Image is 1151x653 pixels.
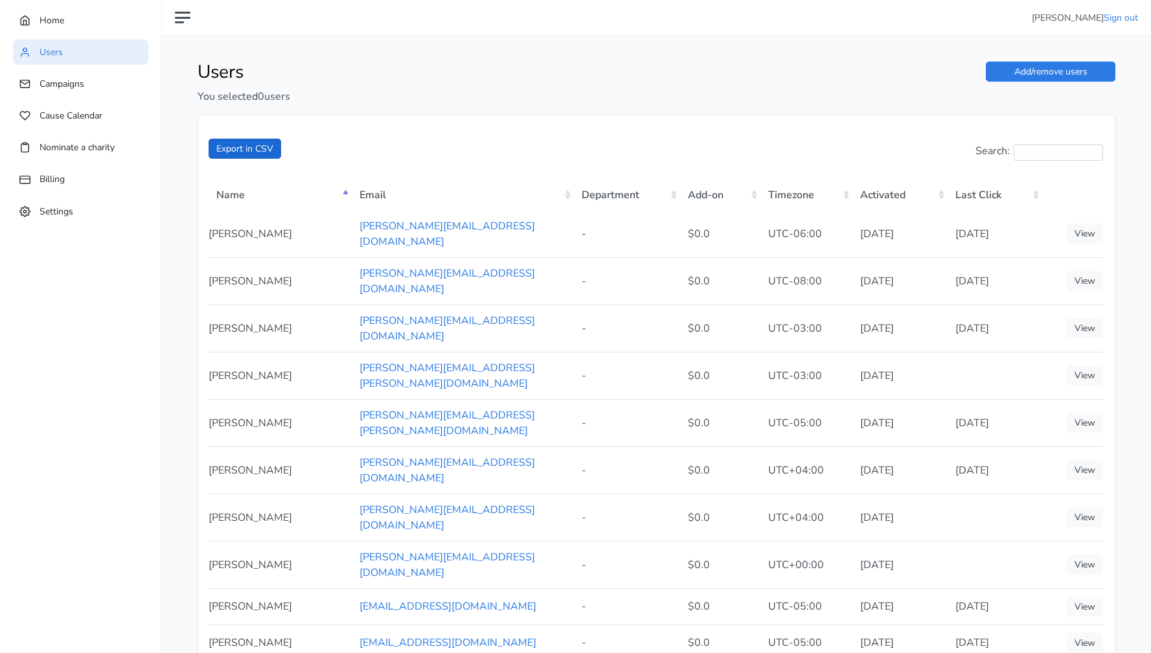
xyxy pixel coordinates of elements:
[574,178,681,211] th: Department: activate to sort column ascending
[975,143,1103,161] label: Search:
[574,399,681,446] td: -
[359,266,535,296] a: [PERSON_NAME][EMAIL_ADDRESS][DOMAIN_NAME]
[760,399,852,446] td: UTC-05:00
[40,78,84,90] span: Campaigns
[852,494,948,541] td: [DATE]
[209,588,352,624] td: [PERSON_NAME]
[574,588,681,624] td: -
[948,588,1043,624] td: [DATE]
[1032,11,1138,25] li: [PERSON_NAME]
[574,541,681,588] td: -
[948,257,1043,304] td: [DATE]
[948,211,1043,257] td: [DATE]
[760,352,852,399] td: UTC-03:00
[574,494,681,541] td: -
[680,304,760,352] td: $0.0
[852,541,948,588] td: [DATE]
[760,178,852,211] th: Timezone: activate to sort column ascending
[680,399,760,446] td: $0.0
[209,399,352,446] td: [PERSON_NAME]
[359,408,535,438] a: [PERSON_NAME][EMAIL_ADDRESS][PERSON_NAME][DOMAIN_NAME]
[209,541,352,588] td: [PERSON_NAME]
[574,352,681,399] td: -
[359,503,535,533] a: [PERSON_NAME][EMAIL_ADDRESS][DOMAIN_NAME]
[40,205,73,217] span: Settings
[574,211,681,257] td: -
[359,636,536,650] a: [EMAIL_ADDRESS][DOMAIN_NAME]
[13,135,148,160] a: Nominate a charity
[209,257,352,304] td: [PERSON_NAME]
[852,178,948,211] th: Activated: activate to sort column ascending
[198,89,647,104] p: You selected users
[760,494,852,541] td: UTC+04:00
[574,446,681,494] td: -
[852,588,948,624] td: [DATE]
[948,399,1043,446] td: [DATE]
[1067,507,1103,527] a: View
[216,143,273,155] span: Export in CSV
[13,8,148,33] a: Home
[359,550,535,580] a: [PERSON_NAME][EMAIL_ADDRESS][DOMAIN_NAME]
[760,446,852,494] td: UTC+04:00
[1067,223,1103,244] a: View
[1067,597,1103,617] a: View
[852,304,948,352] td: [DATE]
[680,541,760,588] td: $0.0
[852,446,948,494] td: [DATE]
[1067,555,1103,575] a: View
[258,89,264,104] span: 0
[760,588,852,624] td: UTC-05:00
[1067,413,1103,433] a: View
[1067,460,1103,480] a: View
[40,46,63,58] span: Users
[209,352,352,399] td: [PERSON_NAME]
[359,599,536,613] a: [EMAIL_ADDRESS][DOMAIN_NAME]
[198,62,647,84] h1: Users
[680,178,760,211] th: Add-on: activate to sort column ascending
[1067,318,1103,338] a: View
[1067,365,1103,385] a: View
[13,40,148,65] a: Users
[760,304,852,352] td: UTC-03:00
[40,141,115,154] span: Nominate a charity
[13,199,148,224] a: Settings
[359,314,535,343] a: [PERSON_NAME][EMAIL_ADDRESS][DOMAIN_NAME]
[40,14,64,27] span: Home
[680,257,760,304] td: $0.0
[209,139,281,159] button: Export in CSV
[209,304,352,352] td: [PERSON_NAME]
[1067,633,1103,653] a: View
[680,211,760,257] td: $0.0
[760,541,852,588] td: UTC+00:00
[760,211,852,257] td: UTC-06:00
[40,109,102,122] span: Cause Calendar
[986,62,1115,82] a: Add/remove users
[1014,144,1103,161] input: Search:
[13,103,148,128] a: Cause Calendar
[13,71,148,97] a: Campaigns
[1104,12,1138,24] a: Sign out
[209,494,352,541] td: [PERSON_NAME]
[13,166,148,192] a: Billing
[359,219,535,249] a: [PERSON_NAME][EMAIL_ADDRESS][DOMAIN_NAME]
[760,257,852,304] td: UTC-08:00
[852,211,948,257] td: [DATE]
[852,399,948,446] td: [DATE]
[209,211,352,257] td: [PERSON_NAME]
[352,178,574,211] th: Email: activate to sort column ascending
[680,494,760,541] td: $0.0
[680,352,760,399] td: $0.0
[948,178,1043,211] th: Last Click: activate to sort column ascending
[209,178,352,211] th: Name: activate to sort column descending
[852,257,948,304] td: [DATE]
[948,446,1043,494] td: [DATE]
[40,173,65,185] span: Billing
[359,455,535,485] a: [PERSON_NAME][EMAIL_ADDRESS][DOMAIN_NAME]
[948,304,1043,352] td: [DATE]
[1067,271,1103,291] a: View
[209,446,352,494] td: [PERSON_NAME]
[680,446,760,494] td: $0.0
[852,352,948,399] td: [DATE]
[680,588,760,624] td: $0.0
[359,361,535,391] a: [PERSON_NAME][EMAIL_ADDRESS][PERSON_NAME][DOMAIN_NAME]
